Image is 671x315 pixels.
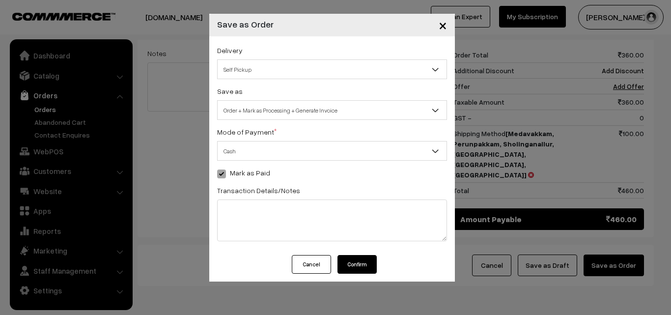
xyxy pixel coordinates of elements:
[217,86,243,96] label: Save as
[218,143,447,160] span: Cash
[217,168,270,178] label: Mark as Paid
[337,255,377,274] button: Confirm
[439,16,447,34] span: ×
[217,45,243,56] label: Delivery
[217,185,300,196] label: Transaction Details/Notes
[431,10,455,40] button: Close
[292,255,331,274] button: Cancel
[217,18,274,31] h4: Save as Order
[217,59,447,79] span: Self Pickup
[217,141,447,161] span: Cash
[217,127,277,137] label: Mode of Payment
[218,102,447,119] span: Order + Mark as Processing + Generate Invoice
[217,100,447,120] span: Order + Mark as Processing + Generate Invoice
[218,61,447,78] span: Self Pickup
